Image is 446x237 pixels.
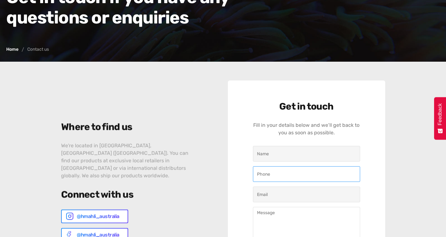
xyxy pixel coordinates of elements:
[61,142,191,179] p: We're located in [GEOGRAPHIC_DATA], [GEOGRAPHIC_DATA] ([GEOGRAPHIC_DATA]). You can find our produ...
[77,213,119,220] div: @hmahli_australia
[61,209,128,223] a: @hmahli_australia
[61,189,191,200] h3: Connect with us
[253,166,360,182] input: Phone
[6,47,18,52] a: Home
[253,146,360,162] input: Name
[434,97,446,140] button: Feedback - Show survey
[253,187,360,202] input: Email
[61,121,191,132] h3: Where to find us
[253,101,360,112] h4: Get in touch
[27,47,49,52] div: Contact us
[253,121,360,137] div: Fill in your details below and we’ll get back to you as soon as possible.
[437,103,443,125] span: Feedback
